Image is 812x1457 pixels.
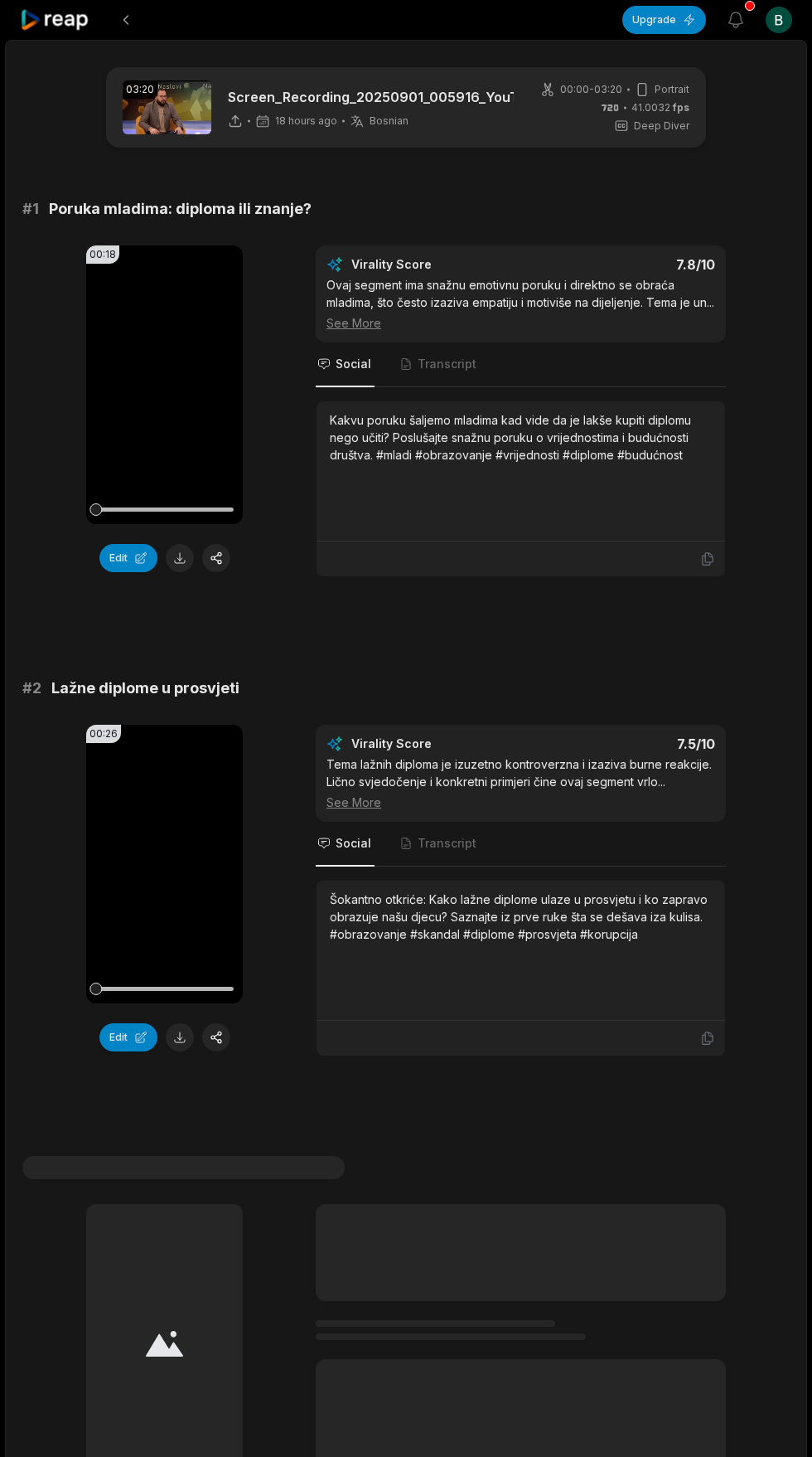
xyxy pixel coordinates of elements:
[326,276,715,332] div: Ovaj segment ima snažnu emotivnu poruku i direktno se obraća mladima, što često izaziva empatiju ...
[351,256,529,273] div: Virality Score
[370,114,408,128] span: Bosnian
[228,87,514,107] p: Screen_Recording_20250901_005916_YouTube
[634,119,689,134] span: Deep Diver
[560,82,622,97] span: 00:00 - 03:20
[655,82,689,97] span: Portrait
[673,101,689,114] span: fps
[336,835,371,852] span: Social
[316,342,726,387] nav: Tabs
[326,755,715,811] div: Tema lažnih diploma je izuzetno kontroverzna i izaziva burne reakcije. Lično svjedočenje i konkre...
[86,245,243,524] video: Your browser does not support mp4 format.
[326,794,715,811] div: See More
[631,100,689,115] span: 41.0032
[418,835,476,852] span: Transcript
[86,725,243,1003] video: Your browser does not support mp4 format.
[418,356,476,372] span: Transcript
[538,256,716,273] div: 7.8 /10
[123,80,157,99] div: 03:20
[22,197,39,221] span: # 1
[22,1156,345,1179] span: #1 Lorem ipsum dolor sit amet consecteturs
[49,197,312,221] span: Poruka mladima: diploma ili znanje?
[336,356,371,372] span: Social
[316,822,726,867] nav: Tabs
[326,314,715,332] div: See More
[99,1023,157,1051] button: Edit
[622,6,706,34] button: Upgrade
[330,891,712,943] div: Šokantno otkriće: Kako lažne diplome ulaze u prosvjetu i ko zapravo obrazuje našu djecu? Saznajte...
[22,677,41,700] span: # 2
[99,544,157,572] button: Edit
[51,677,239,700] span: Lažne diplome u prosvjeti
[351,736,529,752] div: Virality Score
[538,736,716,752] div: 7.5 /10
[330,411,712,464] div: Kakvu poruku šaljemo mladima kad vide da je lakše kupiti diplomu nego učiti? Poslušajte snažnu po...
[275,114,337,128] span: 18 hours ago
